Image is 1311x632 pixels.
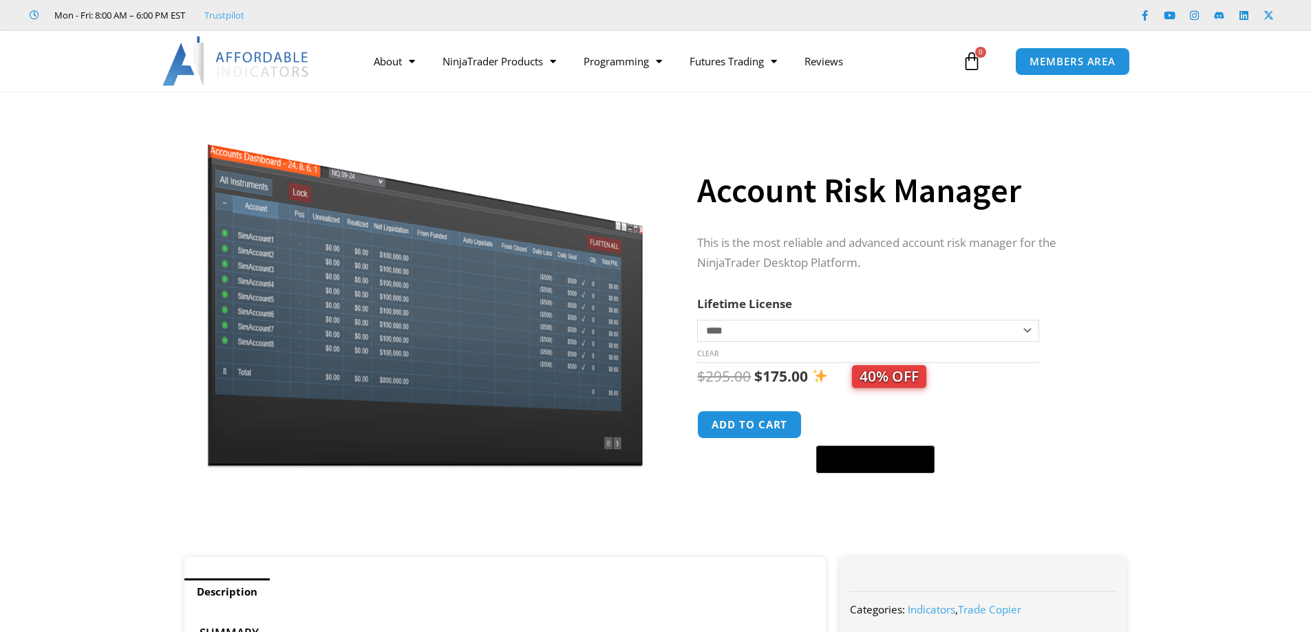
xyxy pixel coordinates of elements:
[429,45,570,77] a: NinjaTrader Products
[975,47,986,58] span: 0
[816,446,935,473] button: Buy with GPay
[697,233,1099,273] p: This is the most reliable and advanced account risk manager for the NinjaTrader Desktop Platform.
[908,602,1021,616] span: ,
[697,367,705,386] span: $
[908,602,955,616] a: Indicators
[204,116,646,468] img: Screenshot 2024-08-26 15462845454
[850,602,905,616] span: Categories:
[697,411,802,439] button: Add to cart
[676,45,791,77] a: Futures Trading
[1030,56,1116,67] span: MEMBERS AREA
[51,7,185,23] span: Mon - Fri: 8:00 AM – 6:00 PM EST
[1015,47,1130,76] a: MEMBERS AREA
[813,408,937,442] iframe: Secure express checkout frame
[697,349,718,358] a: Clear options
[941,41,1002,81] a: 0
[791,45,857,77] a: Reviews
[697,296,792,312] label: Lifetime License
[162,36,310,86] img: LogoAI | Affordable Indicators – NinjaTrader
[697,166,1099,215] h1: Account Risk Manager
[754,367,763,386] span: $
[184,578,270,605] a: Description
[697,367,751,386] bdi: 295.00
[754,367,808,386] bdi: 175.00
[958,602,1021,616] a: Trade Copier
[360,45,959,77] nav: Menu
[570,45,676,77] a: Programming
[360,45,429,77] a: About
[813,369,827,383] img: ✨
[852,365,926,388] span: 40% OFF
[204,7,244,23] a: Trustpilot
